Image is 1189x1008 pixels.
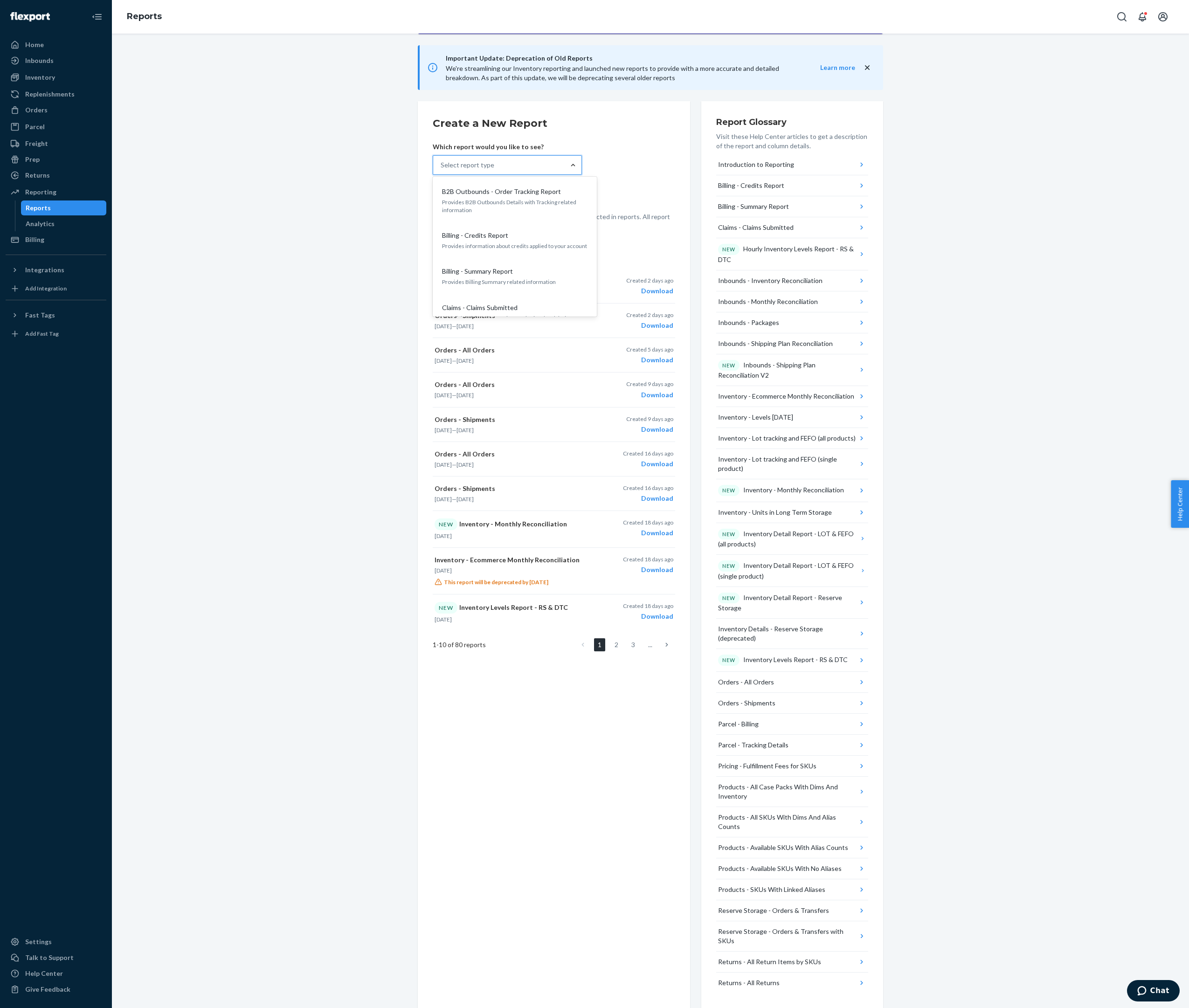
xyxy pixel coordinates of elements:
[6,87,106,102] a: Replenishments
[626,390,673,400] div: Download
[435,602,457,614] div: NEW
[718,318,779,327] div: Inbounds - Packages
[716,116,868,128] h3: Report Glossary
[718,223,794,232] div: Claims - Claims Submitted
[628,638,639,651] a: Page 3
[21,200,107,215] a: Reports
[623,565,673,574] div: Download
[626,345,673,353] p: Created 5 days ago
[435,449,592,459] p: Orders - All Orders
[25,171,50,180] div: Returns
[718,593,857,613] div: Inventory Detail Report - Reserve Storage
[435,532,452,539] time: [DATE]
[718,761,816,771] div: Pricing - Fulfillment Fees for SKUs
[435,415,592,424] p: Orders - Shipments
[446,53,802,64] span: Important Update: Deprecation of Old Reports
[716,807,868,837] button: Products - All SKUs With Dims And Alias Counts
[456,427,474,434] time: [DATE]
[456,392,474,399] time: [DATE]
[435,322,592,330] p: —
[623,612,673,621] div: Download
[716,196,868,217] button: Billing - Summary Report
[716,386,868,407] button: Inventory - Ecommerce Monthly Reconciliation
[6,70,106,85] a: Inventory
[623,528,673,538] div: Download
[25,937,52,946] div: Settings
[435,461,452,468] time: [DATE]
[623,555,673,563] p: Created 18 days ago
[442,242,588,250] p: Provides information about credits applied to your account
[442,231,508,240] p: Billing - Credits Report
[718,740,788,750] div: Parcel - Tracking Details
[435,518,457,530] div: NEW
[718,927,857,946] div: Reserve Storage - Orders & Transfers with SKUs
[6,168,106,183] a: Returns
[25,56,54,65] div: Inbounds
[456,323,474,330] time: [DATE]
[718,434,856,443] div: Inventory - Lot tracking and FEFO (all products)
[456,496,474,503] time: [DATE]
[435,392,452,399] time: [DATE]
[25,73,55,82] div: Inventory
[25,155,40,164] div: Prep
[626,380,673,388] p: Created 9 days ago
[435,391,592,399] p: —
[25,122,45,131] div: Parcel
[442,303,518,312] p: Claims - Claims Submitted
[716,735,868,756] button: Parcel - Tracking Details
[718,978,780,987] div: Returns - All Returns
[722,362,735,369] p: NEW
[6,982,106,997] button: Give Feedback
[442,198,588,214] p: Provides B2B Outbounds Details with Tracking related information
[435,567,452,574] time: [DATE]
[623,484,673,492] p: Created 16 days ago
[21,216,107,231] a: Analytics
[718,276,823,285] div: Inbounds - Inventory Reconciliation
[718,392,854,401] div: Inventory - Ecommerce Monthly Reconciliation
[433,142,582,152] p: Which report would you like to see?
[25,284,67,292] div: Add Integration
[25,330,59,338] div: Add Fast Tag
[6,308,106,323] button: Fast Tags
[623,602,673,610] p: Created 18 days ago
[626,286,673,296] div: Download
[716,858,868,879] button: Products - Available SKUs With No Aliases
[435,426,592,434] p: —
[433,476,675,511] button: Orders - Shipments[DATE]—[DATE]Created 16 days agoDownload
[435,357,592,365] p: —
[442,267,513,276] p: Billing - Summary Report
[6,103,106,117] a: Orders
[6,950,106,965] button: Talk to Support
[722,246,735,253] p: NEW
[433,338,675,373] button: Orders - All Orders[DATE]—[DATE]Created 5 days agoDownload
[25,969,63,978] div: Help Center
[446,64,779,82] span: We're streamlining our Inventory reporting and launched new reports to provide with a more accura...
[722,562,735,570] p: NEW
[26,219,55,228] div: Analytics
[435,461,592,469] p: —
[718,202,789,211] div: Billing - Summary Report
[1114,980,1180,1003] iframe: Opens a widget where you can chat to one of our agents
[716,132,868,151] p: Visit these Help Center articles to get a description of the report and column details.
[722,487,735,494] p: NEW
[718,677,774,687] div: Orders - All Orders
[718,698,775,708] div: Orders - Shipments
[716,921,868,952] button: Reserve Storage - Orders & Transfers with SKUs
[623,518,673,526] p: Created 18 days ago
[716,619,868,649] button: Inventory Details - Reserve Storage (deprecated)
[716,523,868,555] button: NEWInventory Detail Report - LOT & FEFO (all products)
[716,449,868,479] button: Inventory - Lot tracking and FEFO (single product)
[716,837,868,858] button: Products - Available SKUs With Alias Counts
[626,311,673,319] p: Created 2 days ago
[623,459,673,469] div: Download
[716,217,868,238] button: Claims - Claims Submitted
[623,449,673,457] p: Created 16 days ago
[716,879,868,900] button: Products - SKUs With Linked Aliases
[718,181,784,190] div: Billing - Credits Report
[716,900,868,921] button: Reserve Storage - Orders & Transfers
[718,339,833,348] div: Inbounds - Shipping Plan Reconciliation
[456,357,474,364] time: [DATE]
[718,719,759,729] div: Parcel - Billing
[716,587,868,619] button: NEWInventory Detail Report - Reserve Storage
[718,485,844,496] div: Inventory - Monthly Reconciliation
